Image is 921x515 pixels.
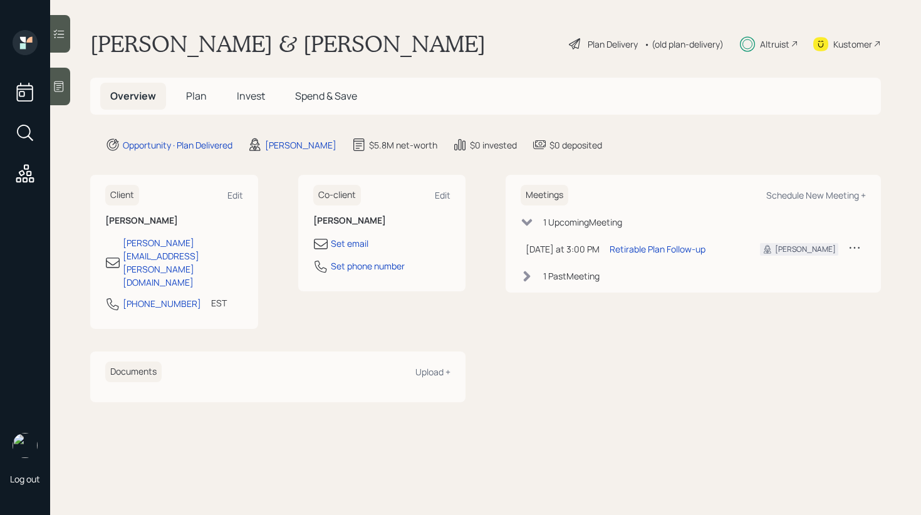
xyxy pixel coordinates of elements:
div: [PERSON_NAME] [775,244,836,255]
h1: [PERSON_NAME] & [PERSON_NAME] [90,30,486,58]
h6: [PERSON_NAME] [313,216,451,226]
div: $0 deposited [549,138,602,152]
div: 1 Upcoming Meeting [543,216,622,229]
div: $0 invested [470,138,517,152]
img: retirable_logo.png [13,433,38,458]
div: [PERSON_NAME][EMAIL_ADDRESS][PERSON_NAME][DOMAIN_NAME] [123,236,243,289]
div: Edit [227,189,243,201]
h6: Meetings [521,185,568,205]
span: Invest [237,89,265,103]
span: Spend & Save [295,89,357,103]
div: Set phone number [331,259,405,273]
h6: [PERSON_NAME] [105,216,243,226]
div: Edit [435,189,450,201]
h6: Co-client [313,185,361,205]
h6: Documents [105,362,162,382]
div: Altruist [760,38,789,51]
div: Upload + [415,366,450,378]
div: $5.8M net-worth [369,138,437,152]
div: EST [211,296,227,310]
div: [PHONE_NUMBER] [123,297,201,310]
h6: Client [105,185,139,205]
div: 1 Past Meeting [543,269,600,283]
div: [PERSON_NAME] [265,138,336,152]
div: Opportunity · Plan Delivered [123,138,232,152]
span: Overview [110,89,156,103]
div: Retirable Plan Follow-up [610,242,705,256]
div: Set email [331,237,368,250]
div: • (old plan-delivery) [644,38,724,51]
div: Plan Delivery [588,38,638,51]
div: Kustomer [833,38,872,51]
div: [DATE] at 3:00 PM [526,242,600,256]
div: Log out [10,473,40,485]
span: Plan [186,89,207,103]
div: Schedule New Meeting + [766,189,866,201]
